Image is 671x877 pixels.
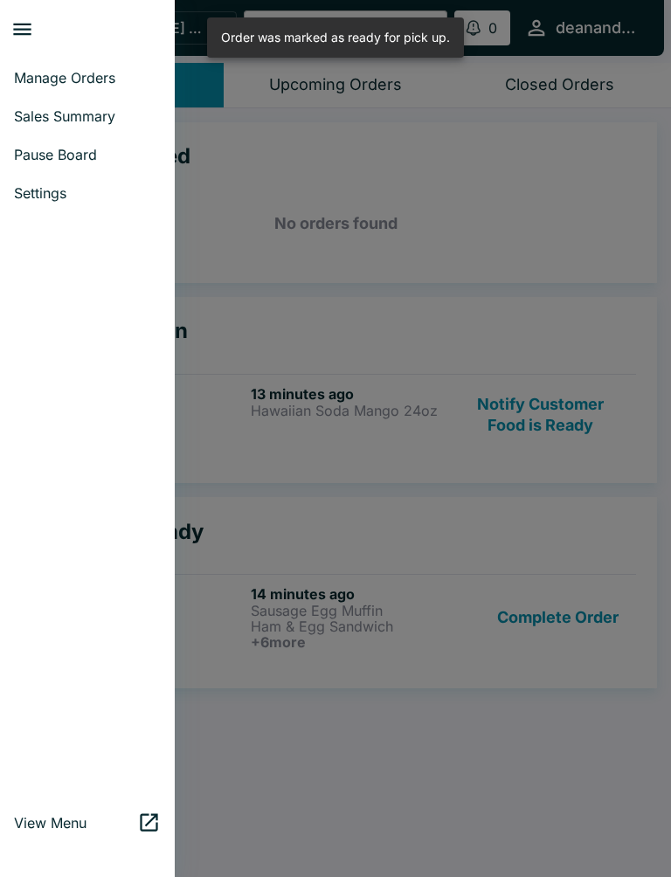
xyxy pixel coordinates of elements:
[14,184,161,202] span: Settings
[221,23,450,52] div: Order was marked as ready for pick up.
[14,69,161,86] span: Manage Orders
[14,146,161,163] span: Pause Board
[14,107,161,125] span: Sales Summary
[14,814,137,832] span: View Menu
